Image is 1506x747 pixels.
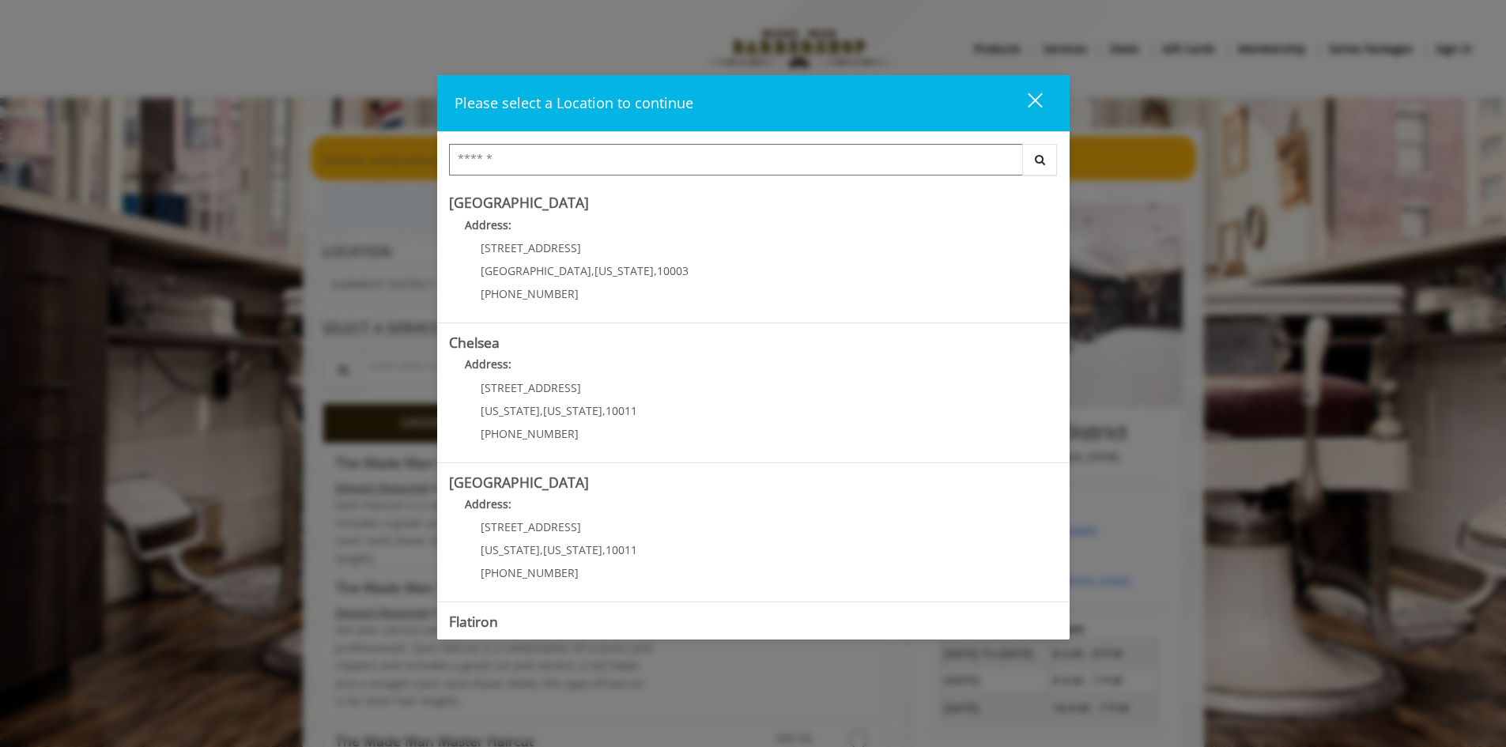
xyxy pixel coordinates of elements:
[1010,92,1041,115] div: close dialog
[455,93,693,112] span: Please select a Location to continue
[465,357,511,372] b: Address:
[449,612,498,631] b: Flatiron
[481,240,581,255] span: [STREET_ADDRESS]
[481,426,579,441] span: [PHONE_NUMBER]
[465,496,511,511] b: Address:
[657,263,689,278] span: 10003
[481,519,581,534] span: [STREET_ADDRESS]
[602,542,606,557] span: ,
[1031,154,1049,165] i: Search button
[481,263,591,278] span: [GEOGRAPHIC_DATA]
[449,144,1023,175] input: Search Center
[540,542,543,557] span: ,
[449,333,500,352] b: Chelsea
[449,473,589,492] b: [GEOGRAPHIC_DATA]
[481,403,540,418] span: [US_STATE]
[481,380,581,395] span: [STREET_ADDRESS]
[602,403,606,418] span: ,
[543,542,602,557] span: [US_STATE]
[998,87,1052,119] button: close dialog
[540,403,543,418] span: ,
[449,193,589,212] b: [GEOGRAPHIC_DATA]
[594,263,654,278] span: [US_STATE]
[481,542,540,557] span: [US_STATE]
[481,565,579,580] span: [PHONE_NUMBER]
[481,286,579,301] span: [PHONE_NUMBER]
[591,263,594,278] span: ,
[465,217,511,232] b: Address:
[543,403,602,418] span: [US_STATE]
[606,542,637,557] span: 10011
[606,403,637,418] span: 10011
[654,263,657,278] span: ,
[449,144,1058,183] div: Center Select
